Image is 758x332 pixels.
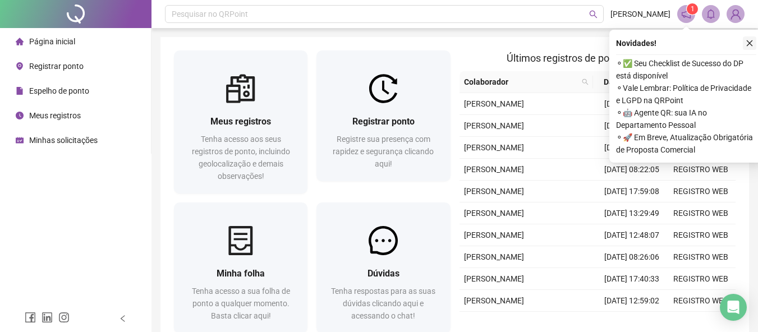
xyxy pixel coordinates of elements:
[667,202,736,224] td: REGISTRO WEB
[616,57,756,82] span: ⚬ ✅ Seu Checklist de Sucesso do DP está disponível
[16,87,24,95] span: file
[598,115,667,137] td: [DATE] 14:38:12
[464,99,524,108] span: [PERSON_NAME]
[667,268,736,290] td: REGISTRO WEB
[667,181,736,202] td: REGISTRO WEB
[507,52,688,64] span: Últimos registros de ponto sincronizados
[29,86,89,95] span: Espelho de ponto
[217,268,265,279] span: Minha folha
[464,230,524,239] span: [PERSON_NAME]
[598,202,667,224] td: [DATE] 13:29:49
[464,143,524,152] span: [PERSON_NAME]
[29,62,84,71] span: Registrar ponto
[593,71,660,93] th: Data/Hora
[42,312,53,323] span: linkedin
[598,93,667,115] td: [DATE] 18:02:01
[746,39,754,47] span: close
[687,3,698,15] sup: 1
[616,82,756,107] span: ⚬ Vale Lembrar: Política de Privacidade e LGPD na QRPoint
[29,136,98,145] span: Minhas solicitações
[616,37,656,49] span: Novidades !
[667,224,736,246] td: REGISTRO WEB
[598,290,667,312] td: [DATE] 12:59:02
[29,111,81,120] span: Meus registros
[598,137,667,159] td: [DATE] 14:02:15
[16,136,24,144] span: schedule
[464,296,524,305] span: [PERSON_NAME]
[667,159,736,181] td: REGISTRO WEB
[667,290,736,312] td: REGISTRO WEB
[210,116,271,127] span: Meus registros
[316,50,450,181] a: Registrar pontoRegistre sua presença com rapidez e segurança clicando aqui!
[598,246,667,268] td: [DATE] 08:26:06
[464,252,524,261] span: [PERSON_NAME]
[720,294,747,321] div: Open Intercom Messenger
[706,9,716,19] span: bell
[464,76,578,88] span: Colaborador
[667,246,736,268] td: REGISTRO WEB
[598,76,646,88] span: Data/Hora
[333,135,434,168] span: Registre sua presença com rapidez e segurança clicando aqui!
[25,312,36,323] span: facebook
[16,62,24,70] span: environment
[616,131,756,156] span: ⚬ 🚀 Em Breve, Atualização Obrigatória de Proposta Comercial
[29,37,75,46] span: Página inicial
[589,10,598,19] span: search
[681,9,691,19] span: notification
[598,268,667,290] td: [DATE] 17:40:33
[331,287,435,320] span: Tenha respostas para as suas dúvidas clicando aqui e acessando o chat!
[464,209,524,218] span: [PERSON_NAME]
[367,268,399,279] span: Dúvidas
[464,165,524,174] span: [PERSON_NAME]
[464,274,524,283] span: [PERSON_NAME]
[598,159,667,181] td: [DATE] 08:22:05
[119,315,127,322] span: left
[727,6,744,22] img: 89835
[598,224,667,246] td: [DATE] 12:48:07
[192,287,290,320] span: Tenha acesso a sua folha de ponto a qualquer momento. Basta clicar aqui!
[580,73,591,90] span: search
[582,79,589,85] span: search
[610,8,670,20] span: [PERSON_NAME]
[616,107,756,131] span: ⚬ 🤖 Agente QR: sua IA no Departamento Pessoal
[16,38,24,45] span: home
[464,121,524,130] span: [PERSON_NAME]
[691,5,695,13] span: 1
[16,112,24,119] span: clock-circle
[598,181,667,202] td: [DATE] 17:59:08
[352,116,415,127] span: Registrar ponto
[174,50,307,193] a: Meus registrosTenha acesso aos seus registros de ponto, incluindo geolocalização e demais observa...
[464,187,524,196] span: [PERSON_NAME]
[58,312,70,323] span: instagram
[192,135,290,181] span: Tenha acesso aos seus registros de ponto, incluindo geolocalização e demais observações!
